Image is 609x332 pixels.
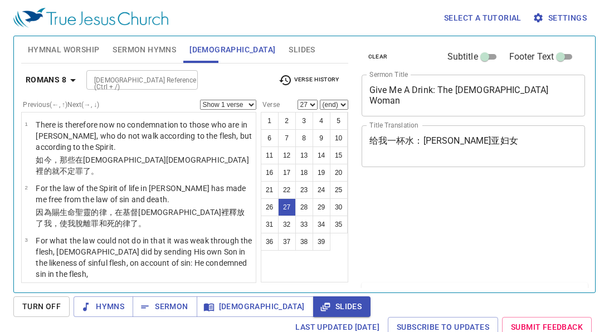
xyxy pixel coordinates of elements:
span: Subtitle [447,50,478,64]
wg2288: 的律 [115,219,147,228]
wg575: 罪 [91,219,146,228]
button: 13 [295,147,313,164]
button: 28 [295,198,313,216]
wg2631: 了。 [83,167,99,175]
p: For what the law could not do in that it was weak through the flesh, [DEMOGRAPHIC_DATA] did by se... [36,235,252,280]
wg3551: ，在基督 [36,208,245,228]
button: 8 [295,129,313,147]
p: There is therefore now no condemnation to those who are in [PERSON_NAME], who do not walk accordi... [36,119,252,153]
b: Romans 8 [26,73,66,87]
button: Slides [313,296,371,317]
button: 35 [330,216,348,233]
span: Slides [322,300,362,314]
button: 3 [295,112,313,130]
wg5547: [DEMOGRAPHIC_DATA] [36,208,245,228]
span: Sermon [142,300,188,314]
wg1063: 賜生命 [36,208,245,228]
p: 律法 [36,281,252,315]
button: 18 [295,164,313,182]
wg3551: 了。 [130,219,146,228]
label: Previous (←, ↑) Next (→, ↓) [23,101,99,108]
button: 36 [261,233,279,251]
span: [DEMOGRAPHIC_DATA] [206,300,305,314]
wg2532: 死 [107,219,147,228]
button: 39 [313,233,330,251]
input: Type Bible Reference [90,74,176,86]
button: 32 [278,216,296,233]
span: Turn Off [22,300,61,314]
button: 14 [313,147,330,164]
button: 9 [313,129,330,147]
button: Romans 8 [21,70,84,90]
span: Settings [535,11,587,25]
button: Verse History [272,72,345,89]
button: 21 [261,181,279,199]
textarea: 给我一杯水：[PERSON_NAME]亚妇女 [369,135,578,157]
button: 16 [261,164,279,182]
wg1722: 的就不 [44,167,99,175]
span: [DEMOGRAPHIC_DATA] [189,43,275,57]
button: 20 [330,164,348,182]
button: 22 [278,181,296,199]
button: 33 [295,216,313,233]
span: clear [368,52,388,62]
button: Sermon [133,296,197,317]
wg3568: ，那些在[DEMOGRAPHIC_DATA] [36,155,249,175]
button: 29 [313,198,330,216]
button: 27 [278,198,296,216]
button: 34 [313,216,330,233]
button: 30 [330,198,348,216]
p: 因為 [36,207,252,229]
p: For the law of the Spirit of life in [PERSON_NAME] has made me free from the law of sin and death. [36,183,252,205]
button: 26 [261,198,279,216]
button: Turn Off [13,296,70,317]
button: 23 [295,181,313,199]
wg3165: ，使我脫離 [52,219,147,228]
span: 1 [25,121,27,127]
span: Slides [289,43,315,57]
button: 38 [295,233,313,251]
button: 10 [330,129,348,147]
span: Verse History [279,74,339,87]
button: 25 [330,181,348,199]
p: 如今 [36,154,252,177]
wg266: 和 [99,219,147,228]
button: 2 [278,112,296,130]
wg3762: 定罪 [67,167,99,175]
button: 6 [261,129,279,147]
button: clear [362,50,394,64]
button: 11 [261,147,279,164]
span: Sermon Hymns [113,43,176,57]
span: 3 [25,237,27,243]
button: [DEMOGRAPHIC_DATA] [197,296,314,317]
img: True Jesus Church [13,8,168,28]
button: 31 [261,216,279,233]
label: Verse [261,101,280,108]
span: 2 [25,184,27,191]
span: Select a tutorial [444,11,522,25]
button: 7 [278,129,296,147]
button: 15 [330,147,348,164]
textarea: Give Me A Drink: The [DEMOGRAPHIC_DATA] Woman [369,85,578,106]
wg1659: 我 [44,219,147,228]
button: 12 [278,147,296,164]
span: Hymnal Worship [28,43,100,57]
span: Footer Text [509,50,554,64]
button: Settings [530,8,591,28]
button: 17 [278,164,296,182]
wg2424: 裡 [36,167,99,175]
button: Hymns [74,296,133,317]
button: 5 [330,112,348,130]
button: Select a tutorial [440,8,526,28]
button: 24 [313,181,330,199]
button: 19 [313,164,330,182]
button: 37 [278,233,296,251]
button: 1 [261,112,279,130]
span: Hymns [82,300,124,314]
button: 4 [313,112,330,130]
wg2222: 聖靈 [36,208,245,228]
wg4151: 的律 [36,208,245,228]
iframe: from-child [357,179,542,279]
